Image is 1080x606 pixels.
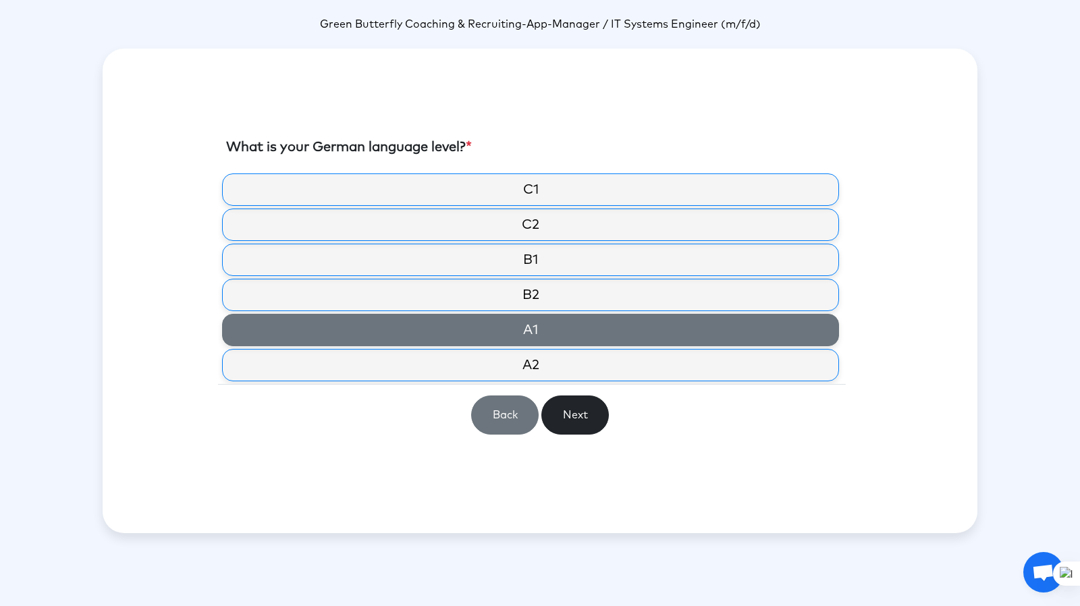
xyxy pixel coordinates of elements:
button: Back [471,395,539,435]
span: Green Butterfly Coaching & Recruiting [320,19,522,30]
label: A1 [222,314,839,346]
label: B1 [222,244,839,276]
label: C1 [222,173,839,206]
label: C2 [222,209,839,241]
p: - [103,16,977,32]
a: Open chat [1023,552,1064,593]
label: A2 [222,349,839,381]
span: App-Manager / IT Systems Engineer (m/f/d) [526,19,761,30]
label: What is your German language level? [226,137,472,157]
label: B2 [222,279,839,311]
button: Next [541,395,609,435]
